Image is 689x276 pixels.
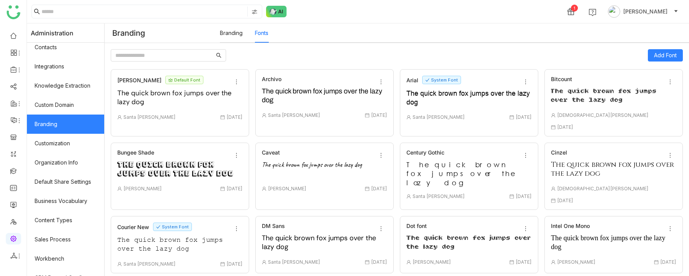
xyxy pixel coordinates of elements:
span: [DATE] [365,112,387,118]
div: Arial [406,77,418,83]
span: [DATE] [220,114,243,120]
div: The quick brown fox jumps over the lazy dog [551,160,676,180]
a: Sales Process [27,230,104,249]
div: Intel One Mono [551,223,590,229]
div: Bungee Shade [117,149,154,156]
span: [PERSON_NAME] [406,259,451,265]
span: Santa [PERSON_NAME] [262,259,320,265]
div: Branding [105,24,220,42]
div: The quick brown fox jumps over the lazy dog [117,236,243,255]
div: Courier New [117,224,149,230]
span: [DEMOGRAPHIC_DATA][PERSON_NAME] [551,186,649,191]
span: Santa [PERSON_NAME] [406,193,465,199]
a: Content Types [27,211,104,230]
span: [PERSON_NAME] [117,186,162,191]
div: The quick brown fox jumps over the lazy dog [117,89,243,108]
a: Workbench [27,249,104,268]
div: [PERSON_NAME] [117,77,161,83]
img: help.svg [589,8,596,16]
a: Branding [220,30,243,36]
span: [DATE] [509,193,532,199]
div: 1 [571,5,578,12]
div: Dot font [406,223,427,229]
span: Santa [PERSON_NAME] [117,261,176,267]
a: Knowledge Extraction [27,76,104,95]
button: [PERSON_NAME] [606,5,680,18]
div: The quick brown fox jumps over the lazy dog [406,234,532,253]
a: Customization [27,134,104,153]
div: Archivo [262,76,281,82]
span: [DATE] [551,198,573,203]
div: Bitcount [551,76,572,82]
button: Add Font [648,49,683,62]
div: The quick brown fox jumps over the lazy dog [406,160,532,187]
div: Century Gothic [406,149,444,156]
a: Integrations [27,57,104,76]
span: [DATE] [654,259,676,265]
span: Santa [PERSON_NAME] [406,114,465,120]
span: [PERSON_NAME] [623,7,667,16]
span: [PERSON_NAME] [551,259,596,265]
span: [PERSON_NAME] [262,186,306,191]
div: Caveat [262,149,280,156]
div: The quick brown fox jumps over the lazy dog [551,234,676,253]
div: The quick brown fox jumps over the lazy dog [262,234,387,253]
a: Organization Info [27,153,104,172]
a: Contacts [27,38,104,57]
span: [DATE] [509,114,532,120]
span: Santa [PERSON_NAME] [262,112,320,118]
span: [DEMOGRAPHIC_DATA][PERSON_NAME] [551,112,649,118]
span: [DATE] [365,186,387,191]
span: Add Font [654,51,677,60]
span: [DATE] [509,259,532,265]
div: Cinzel [551,149,567,156]
span: [DATE] [220,186,243,191]
img: search-type.svg [251,9,258,15]
img: avatar [608,5,620,18]
a: Fonts [255,30,268,36]
img: logo [7,5,20,19]
span: [DATE] [220,261,243,267]
div: The quick brown fox jumps over the lazy dog [262,87,387,106]
div: The quick brown fox jumps over the lazy dog [117,160,243,180]
nz-tag: Default Font [165,76,203,84]
a: Custom Domain [27,95,104,115]
div: The quick brown fox jumps over the lazy dog [406,89,532,108]
span: [DATE] [551,124,573,130]
span: Santa [PERSON_NAME] [117,114,176,120]
nz-tag: System Font [422,76,461,84]
div: The quick brown fox jumps over the lazy dog [262,160,387,180]
nz-tag: System Font [153,223,192,231]
a: Business Vocabulary [27,191,104,211]
div: The quick brown fox jumps over the lazy dog [551,87,676,106]
div: DM Sans [262,223,285,229]
a: Branding [27,115,104,134]
span: [DATE] [365,259,387,265]
a: Default Share Settings [27,172,104,191]
img: ask-buddy-normal.svg [266,6,287,17]
span: Administration [31,23,73,43]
